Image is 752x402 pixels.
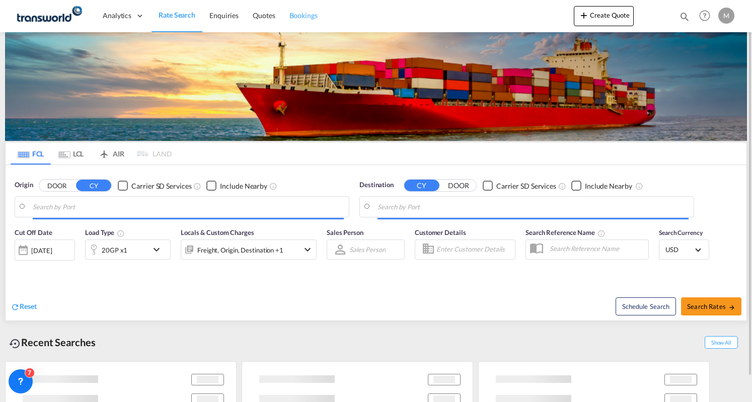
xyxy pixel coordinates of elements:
md-icon: Unchecked: Ignores neighbouring ports when fetching rates.Checked : Includes neighbouring ports w... [269,182,277,190]
span: Enquiries [209,11,239,20]
md-icon: icon-backup-restore [9,338,21,350]
md-icon: Unchecked: Search for CY (Container Yard) services for all selected carriers.Checked : Search for... [193,182,201,190]
input: Search by Port [378,199,689,214]
button: DOOR [39,180,74,192]
md-tab-item: LCL [51,142,91,165]
span: Show All [705,336,738,349]
md-checkbox: Checkbox No Ink [206,180,267,191]
input: Search by Port [33,199,344,214]
span: USD [665,245,694,254]
div: 20GP x1 [102,243,127,257]
md-icon: Unchecked: Ignores neighbouring ports when fetching rates.Checked : Includes neighbouring ports w... [635,182,643,190]
div: Recent Searches [5,331,100,354]
md-icon: icon-plus 400-fg [578,9,590,21]
span: Search Reference Name [525,228,606,236]
md-icon: icon-chevron-down [151,244,168,256]
md-pagination-wrapper: Use the left and right arrow keys to navigate between tabs [11,142,172,165]
div: icon-refreshReset [11,301,37,312]
md-icon: icon-magnify [679,11,690,22]
img: 1a84b2306ded11f09c1219774cd0a0fe.png [15,5,83,27]
span: Help [696,7,713,24]
input: Enter Customer Details [436,242,512,257]
div: [DATE] [15,239,75,261]
span: Sales Person [327,228,363,236]
md-tab-item: AIR [91,142,131,165]
span: Bookings [289,11,318,20]
span: Analytics [103,11,131,21]
md-icon: icon-arrow-right [728,304,735,311]
button: CY [76,180,111,191]
span: Locals & Custom Charges [181,228,254,236]
span: Search Currency [659,229,703,236]
md-icon: icon-chevron-down [302,244,314,256]
div: icon-magnify [679,11,690,26]
md-icon: icon-refresh [11,302,20,311]
div: Carrier SD Services [131,181,191,191]
div: M [718,8,734,24]
div: 20GP x1icon-chevron-down [85,239,171,260]
md-icon: icon-airplane [98,148,110,155]
span: Load Type [85,228,125,236]
div: Carrier SD Services [496,181,556,191]
div: Include Nearby [585,181,632,191]
button: CY [404,180,439,191]
button: DOOR [441,180,476,192]
button: Search Ratesicon-arrow-right [681,297,741,315]
span: Reset [20,302,37,310]
div: Freight Origin Destination Factory Stuffing [197,243,283,257]
span: Quotes [253,11,275,20]
md-tab-item: FCL [11,142,51,165]
md-datepicker: Select [15,260,22,273]
span: Rate Search [159,11,195,19]
div: Help [696,7,718,25]
md-icon: icon-information-outline [117,229,125,237]
md-select: Sales Person [348,242,387,257]
div: Freight Origin Destination Factory Stuffingicon-chevron-down [181,239,317,260]
span: Origin [15,180,33,190]
button: Note: By default Schedule search will only considerorigin ports, destination ports and cut off da... [616,297,676,315]
div: Include Nearby [220,181,267,191]
span: Customer Details [415,228,466,236]
div: [DATE] [31,246,52,255]
span: Search Rates [687,302,735,310]
md-checkbox: Checkbox No Ink [571,180,632,191]
md-select: Select Currency: $ USDUnited States Dollar [664,243,704,257]
div: Origin DOOR CY Checkbox No InkUnchecked: Search for CY (Container Yard) services for all selected... [6,165,746,320]
span: Destination [359,180,394,190]
md-checkbox: Checkbox No Ink [118,180,191,191]
md-icon: Unchecked: Search for CY (Container Yard) services for all selected carriers.Checked : Search for... [558,182,566,190]
input: Search Reference Name [545,241,648,256]
span: Cut Off Date [15,228,52,236]
img: LCL+%26+FCL+BACKGROUND.png [5,32,747,141]
md-icon: Your search will be saved by the below given name [597,229,606,237]
button: icon-plus 400-fgCreate Quote [574,6,634,26]
md-checkbox: Checkbox No Ink [483,180,556,191]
